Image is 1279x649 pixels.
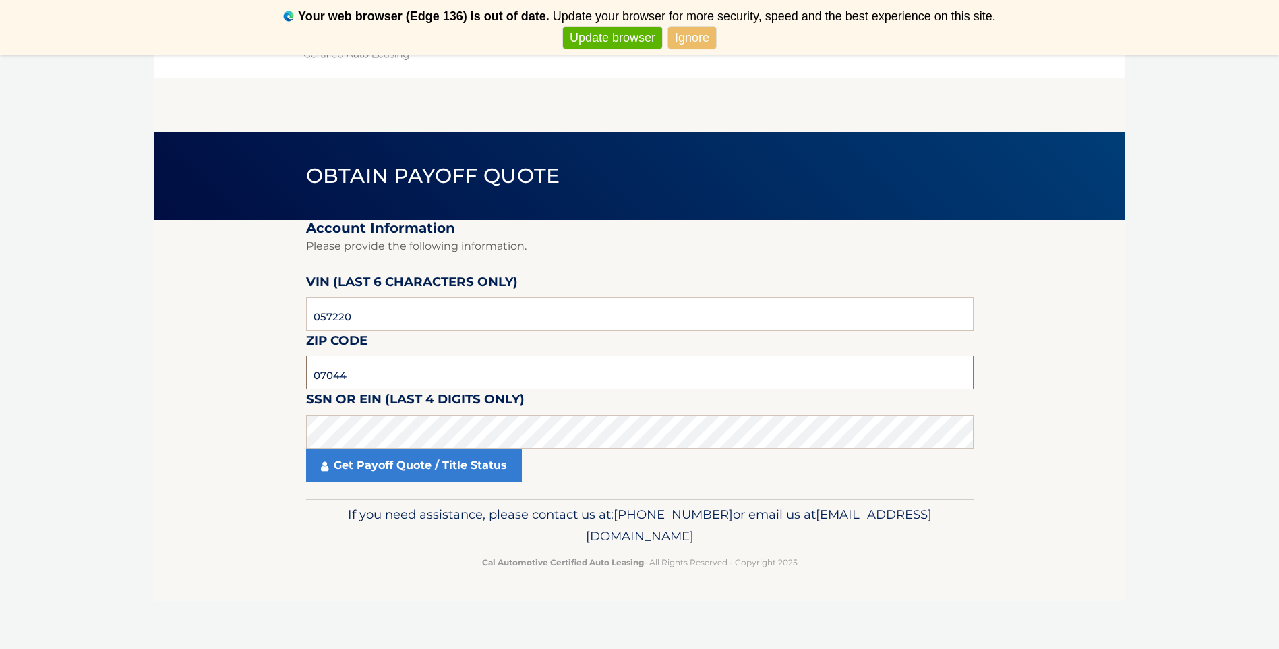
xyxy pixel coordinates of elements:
[306,389,525,414] label: SSN or EIN (last 4 digits only)
[315,504,965,547] p: If you need assistance, please contact us at: or email us at
[306,449,522,482] a: Get Payoff Quote / Title Status
[614,507,733,522] span: [PHONE_NUMBER]
[306,220,974,237] h2: Account Information
[306,331,367,356] label: Zip Code
[298,9,549,23] b: Your web browser (Edge 136) is out of date.
[563,27,662,49] a: Update browser
[306,272,518,297] label: VIN (last 6 characters only)
[315,555,965,569] p: - All Rights Reserved - Copyright 2025
[306,237,974,256] p: Please provide the following information.
[306,163,560,188] span: Obtain Payoff Quote
[482,557,644,567] strong: Cal Automotive Certified Auto Leasing
[668,27,716,49] a: Ignore
[553,9,996,23] span: Update your browser for more security, speed and the best experience on this site.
